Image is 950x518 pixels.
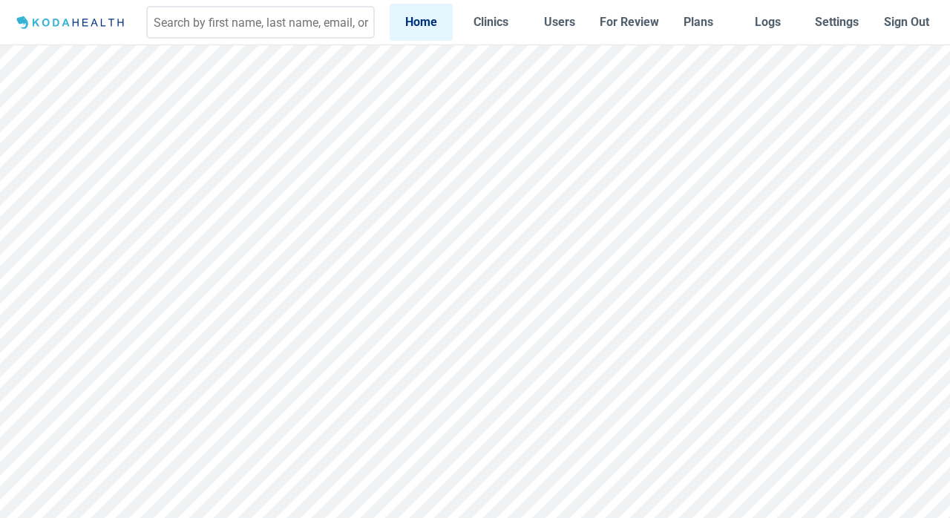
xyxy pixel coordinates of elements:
[875,4,938,40] button: Sign Out
[390,4,453,40] a: Home
[146,6,375,39] input: Search by first name, last name, email, or userId
[667,4,730,40] a: Plans
[12,13,131,32] img: Logo
[736,4,799,40] a: Logs
[597,4,661,40] a: For Review
[459,4,522,40] a: Clinics
[528,4,592,40] a: Users
[805,4,868,40] a: Settings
